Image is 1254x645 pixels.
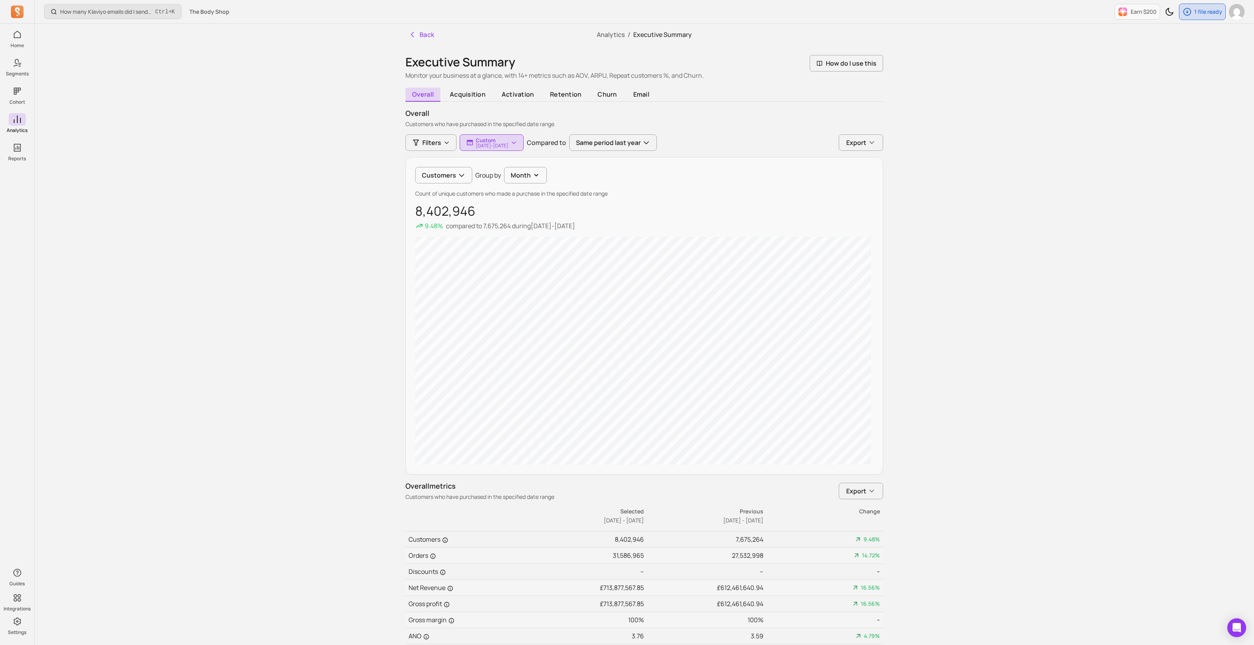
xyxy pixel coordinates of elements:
td: Gross margin [405,612,525,628]
p: [DATE] - [DATE] [476,143,508,148]
button: Same period last year [569,134,657,151]
p: Group by [475,170,501,180]
p: Monitor your business at a glance, with 14+ metrics such as AOV, ARPU, Repeat customers %, and Ch... [405,71,704,80]
img: avatar [1229,4,1245,20]
p: Settings [8,629,26,636]
p: Segments [6,71,29,77]
p: Overall metrics [405,481,554,491]
p: 9.48% [425,221,443,231]
h1: Executive Summary [405,55,704,69]
span: + [155,7,175,16]
kbd: Ctrl [155,8,169,16]
button: Custom[DATE]-[DATE] [460,134,524,151]
button: How many Klaviyo emails did I send, and how well did they perform?Ctrl+K [44,4,181,19]
p: Analytics [7,127,27,134]
span: churn [591,88,623,101]
td: 8,402,946 [525,531,644,548]
p: Count of unique customers who made a purchase in the specified date range [415,190,873,198]
p: Previous [645,508,763,515]
td: £713,877,567.85 [525,580,644,596]
p: Guides [9,581,25,587]
button: The Body Shop [185,5,234,19]
td: 3.76 [525,628,644,644]
td: £713,877,567.85 [525,596,644,612]
span: 14.72% [862,552,880,559]
kbd: K [172,9,175,15]
button: Export [839,134,883,151]
td: -- [525,564,644,580]
span: retention [544,88,588,101]
button: Month [504,167,547,183]
p: How many Klaviyo emails did I send, and how well did they perform? [60,8,152,16]
td: 3.59 [644,628,764,644]
button: Filters [405,134,456,151]
p: Compared to [527,138,566,147]
span: 16.56% [861,600,880,608]
td: £612,461,640.94 [644,580,764,596]
button: Earn $200 [1115,4,1160,20]
span: The Body Shop [189,8,229,16]
span: -- [877,616,880,624]
span: [DATE] - [DATE] [604,517,644,524]
p: Customers who have purchased in the specified date range [405,120,883,128]
span: -- [877,568,880,575]
td: ANO [405,628,525,644]
span: 9.48% [863,535,880,543]
td: -- [644,564,764,580]
span: [DATE] - [DATE] [723,517,763,524]
p: 8,402,946 [415,204,873,218]
button: Guides [9,565,26,588]
p: Reports [8,156,26,162]
td: £612,461,640.94 [644,596,764,612]
p: Integrations [4,606,31,612]
button: Back [405,27,438,42]
p: compared to during [DATE] - [DATE] [446,221,575,231]
span: Filters [422,138,441,147]
p: overall [405,108,883,119]
td: 100% [644,612,764,628]
span: Executive Summary [633,30,692,39]
p: Home [11,42,24,49]
td: Gross profit [405,596,525,612]
td: Customers [405,531,525,548]
td: Discounts [405,564,525,580]
p: 1 file ready [1194,8,1222,16]
p: Cohort [9,99,25,105]
p: Selected [525,508,644,515]
button: 1 file ready [1179,4,1226,20]
span: Export [846,486,866,496]
p: Change [764,508,880,515]
span: 4.79% [864,632,880,640]
a: Analytics [597,30,625,39]
p: Customers who have purchased in the specified date range [405,493,554,501]
span: / [625,30,633,39]
span: activation [495,88,540,101]
button: Toggle dark mode [1162,4,1177,20]
button: Export [839,483,883,499]
span: overall [405,88,440,102]
td: 27,532,998 [644,548,764,564]
span: acquisition [444,88,492,101]
span: 7,675,264 [483,222,511,230]
p: Custom [476,137,508,143]
canvas: chart [415,237,871,465]
td: 100% [525,612,644,628]
td: 31,586,965 [525,548,644,564]
td: 7,675,264 [644,531,764,548]
p: Earn $200 [1131,8,1157,16]
span: 16.56% [861,584,880,592]
span: Export [846,138,866,147]
button: Customers [415,167,472,183]
div: Open Intercom Messenger [1227,618,1246,637]
td: Orders [405,548,525,564]
span: email [627,88,656,101]
td: Net Revenue [405,580,525,596]
button: How do I use this [810,55,883,71]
